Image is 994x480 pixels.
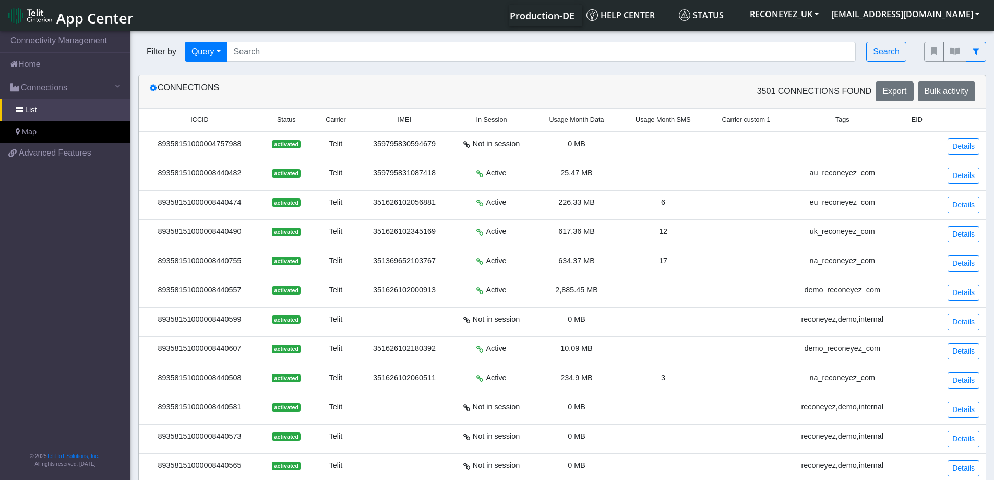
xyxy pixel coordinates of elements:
span: Help center [586,9,655,21]
span: Bulk activity [925,87,968,96]
div: reconeyez,demo,internal [792,431,892,442]
div: Telit [319,372,353,384]
span: activated [272,257,301,265]
a: Your current platform instance [509,5,574,26]
span: 234.9 MB [560,373,593,382]
span: Active [486,285,506,296]
a: Details [948,372,979,389]
span: Not in session [473,431,520,442]
img: status.svg [679,9,690,21]
div: 89358151000004757988 [145,138,254,150]
span: Advanced Features [19,147,91,159]
div: 351626102000913 [365,285,444,296]
span: Active [486,255,506,267]
input: Search... [227,42,856,62]
span: Production-DE [510,9,574,22]
div: reconeyez,demo,internal [792,314,892,325]
span: Map [22,126,37,138]
span: Active [486,168,506,179]
span: IMEI [398,115,411,125]
div: Telit [319,226,353,238]
div: Telit [319,460,353,472]
div: Telit [319,285,353,296]
button: [EMAIL_ADDRESS][DOMAIN_NAME] [825,5,986,24]
div: 89358151000008440557 [145,285,254,296]
span: 226.33 MB [558,198,595,206]
span: Status [277,115,296,125]
span: Not in session [473,314,520,325]
div: uk_reconeyez_com [792,226,892,238]
div: demo_reconeyez_com [792,285,892,296]
img: knowledge.svg [586,9,598,21]
div: Telit [319,255,353,267]
button: Export [876,81,913,101]
a: Details [948,402,979,418]
div: Telit [319,431,353,442]
div: eu_reconeyez_com [792,197,892,208]
div: fitlers menu [924,42,986,62]
div: 359795830594679 [365,138,444,150]
a: Telit IoT Solutions, Inc. [47,453,99,459]
span: activated [272,462,301,470]
img: logo-telit-cinterion-gw-new.png [8,7,52,24]
span: Active [486,343,506,355]
div: reconeyez,demo,internal [792,460,892,472]
span: Tags [835,115,849,125]
span: 0 MB [568,315,585,323]
span: activated [272,374,301,382]
div: 89358151000008440755 [145,255,254,267]
span: EID [912,115,923,125]
div: 89358151000008440565 [145,460,254,472]
div: Telit [319,402,353,413]
span: 0 MB [568,403,585,411]
div: 89358151000008440599 [145,314,254,325]
span: Not in session [473,138,520,150]
div: 89358151000008440474 [145,197,254,208]
div: 89358151000008440490 [145,226,254,238]
span: activated [272,198,301,207]
div: reconeyez,demo,internal [792,402,892,413]
a: App Center [8,4,132,27]
div: Telit [319,168,353,179]
div: 89358151000008440581 [145,402,254,413]
div: 89358151000008440607 [145,343,254,355]
a: Details [948,197,979,213]
span: activated [272,403,301,412]
a: Details [948,226,979,242]
span: Active [486,197,506,208]
div: Telit [319,197,353,208]
div: Telit [319,343,353,355]
span: App Center [56,8,134,28]
span: ICCID [190,115,208,125]
a: Details [948,255,979,272]
span: In Session [476,115,507,125]
span: activated [272,286,301,295]
div: 17 [626,255,700,267]
span: Export [882,87,906,96]
span: Not in session [473,460,520,472]
span: 634.37 MB [558,256,595,265]
div: 351626102060511 [365,372,444,384]
a: Details [948,168,979,184]
span: 617.36 MB [558,227,595,236]
span: Usage Month SMS [636,115,691,125]
button: Query [185,42,227,62]
div: 359795831087418 [365,168,444,179]
a: Status [675,5,744,26]
div: 351626102056881 [365,197,444,208]
div: 89358151000008440573 [145,431,254,442]
span: 25.47 MB [560,169,593,177]
span: Active [486,372,506,384]
div: 6 [626,197,700,208]
span: 0 MB [568,139,585,148]
div: Telit [319,314,353,325]
span: 10.09 MB [560,344,593,353]
div: au_reconeyez_com [792,168,892,179]
span: Active [486,226,506,238]
span: activated [272,228,301,236]
button: RECONEYEZ_UK [744,5,825,24]
button: Search [866,42,906,62]
div: Connections [141,81,562,101]
span: Usage Month Data [549,115,604,125]
span: Not in session [473,402,520,413]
